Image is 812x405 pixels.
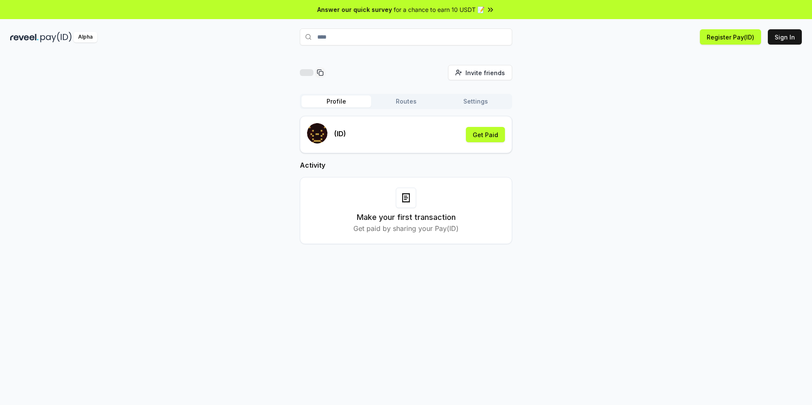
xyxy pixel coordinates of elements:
[302,96,371,107] button: Profile
[700,29,761,45] button: Register Pay(ID)
[357,211,456,223] h3: Make your first transaction
[465,68,505,77] span: Invite friends
[441,96,510,107] button: Settings
[10,32,39,42] img: reveel_dark
[317,5,392,14] span: Answer our quick survey
[300,160,512,170] h2: Activity
[394,5,485,14] span: for a chance to earn 10 USDT 📝
[466,127,505,142] button: Get Paid
[40,32,72,42] img: pay_id
[371,96,441,107] button: Routes
[353,223,459,233] p: Get paid by sharing your Pay(ID)
[768,29,802,45] button: Sign In
[334,129,346,139] p: (ID)
[73,32,97,42] div: Alpha
[448,65,512,80] button: Invite friends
